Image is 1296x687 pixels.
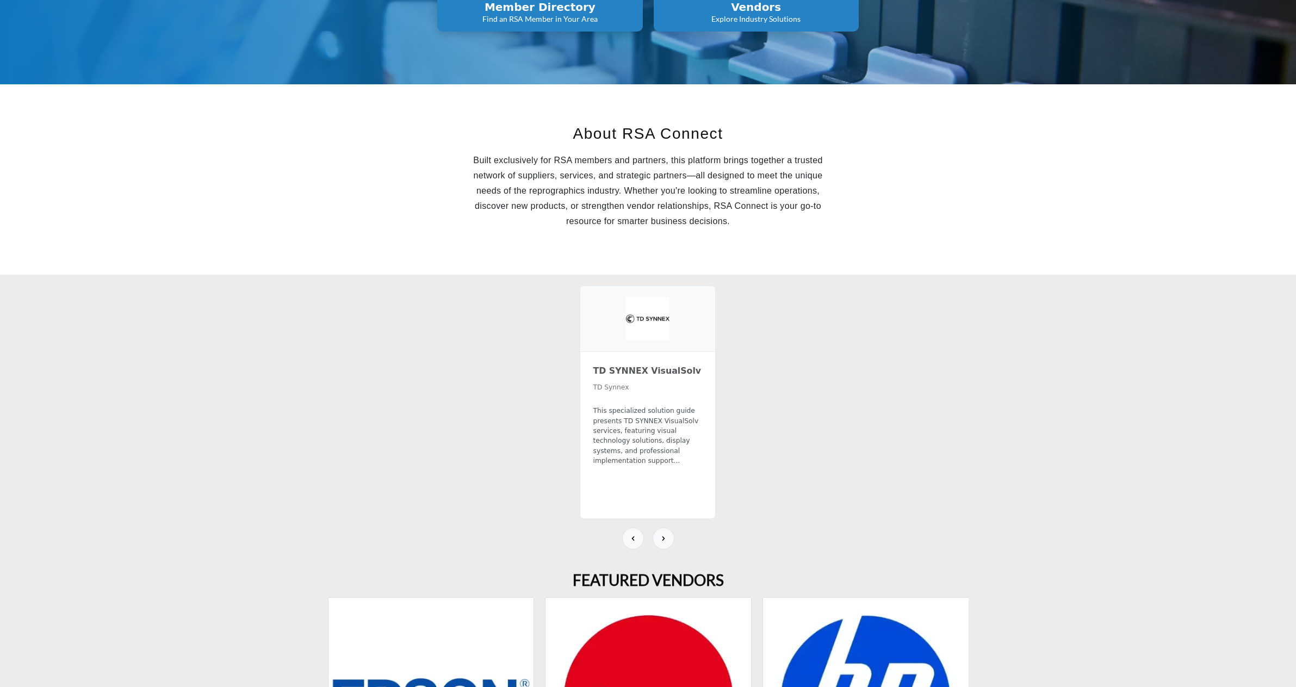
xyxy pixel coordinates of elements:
[593,383,629,391] span: TD Synnex
[461,153,835,229] p: Built exclusively for RSA members and partners, this platform brings together a trusted network o...
[593,406,702,466] p: This specialized solution guide presents TD SYNNEX VisualSolv services, featuring visual technolo...
[626,297,669,341] img: TD Synnex
[441,1,639,14] h2: Member Directory
[593,365,702,377] h3: TD SYNNEX VisualSolv
[593,365,702,381] a: TD SYNNEX VisualSolv
[657,14,855,24] p: Explore Industry Solutions
[441,14,639,24] p: Find an RSA Member in Your Area
[573,571,724,590] h2: FEATURED VENDORS
[657,1,855,14] h2: Vendors
[461,122,835,145] h2: About RSA Connect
